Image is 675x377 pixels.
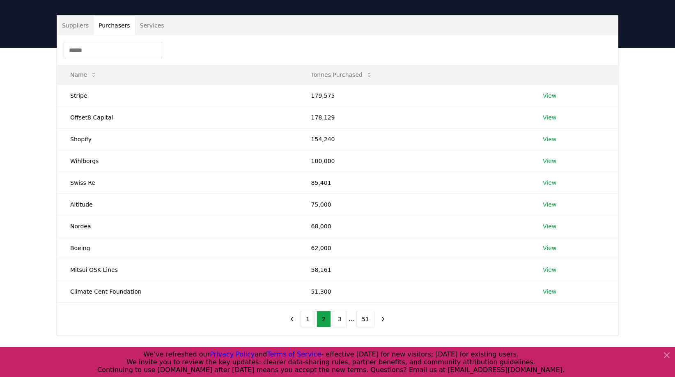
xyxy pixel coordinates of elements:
button: previous page [285,311,299,327]
td: 51,300 [298,280,530,302]
a: View [543,92,556,100]
td: Boeing [57,237,298,259]
td: 154,240 [298,128,530,150]
td: Mitsui OSK Lines [57,259,298,280]
a: View [543,266,556,274]
td: 100,000 [298,150,530,172]
a: View [543,244,556,252]
button: Name [64,67,103,83]
button: 2 [317,311,331,327]
button: Services [135,16,169,35]
button: 3 [333,311,347,327]
td: Nordea [57,215,298,237]
a: View [543,222,556,230]
a: View [543,157,556,165]
a: View [543,200,556,209]
a: View [543,113,556,122]
a: View [543,179,556,187]
td: Altitude [57,193,298,215]
td: 178,129 [298,106,530,128]
li: ... [349,314,355,324]
button: Purchasers [94,16,135,35]
td: 68,000 [298,215,530,237]
button: next page [376,311,390,327]
td: Shopify [57,128,298,150]
td: 75,000 [298,193,530,215]
a: View [543,287,556,296]
td: Offset8 Capital [57,106,298,128]
td: Stripe [57,85,298,106]
td: 85,401 [298,172,530,193]
td: 62,000 [298,237,530,259]
button: Tonnes Purchased [305,67,379,83]
td: Wihlborgs [57,150,298,172]
td: 179,575 [298,85,530,106]
td: Swiss Re [57,172,298,193]
td: Climate Cent Foundation [57,280,298,302]
a: View [543,135,556,143]
td: 58,161 [298,259,530,280]
button: Suppliers [57,16,94,35]
button: 1 [301,311,315,327]
button: 51 [356,311,374,327]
